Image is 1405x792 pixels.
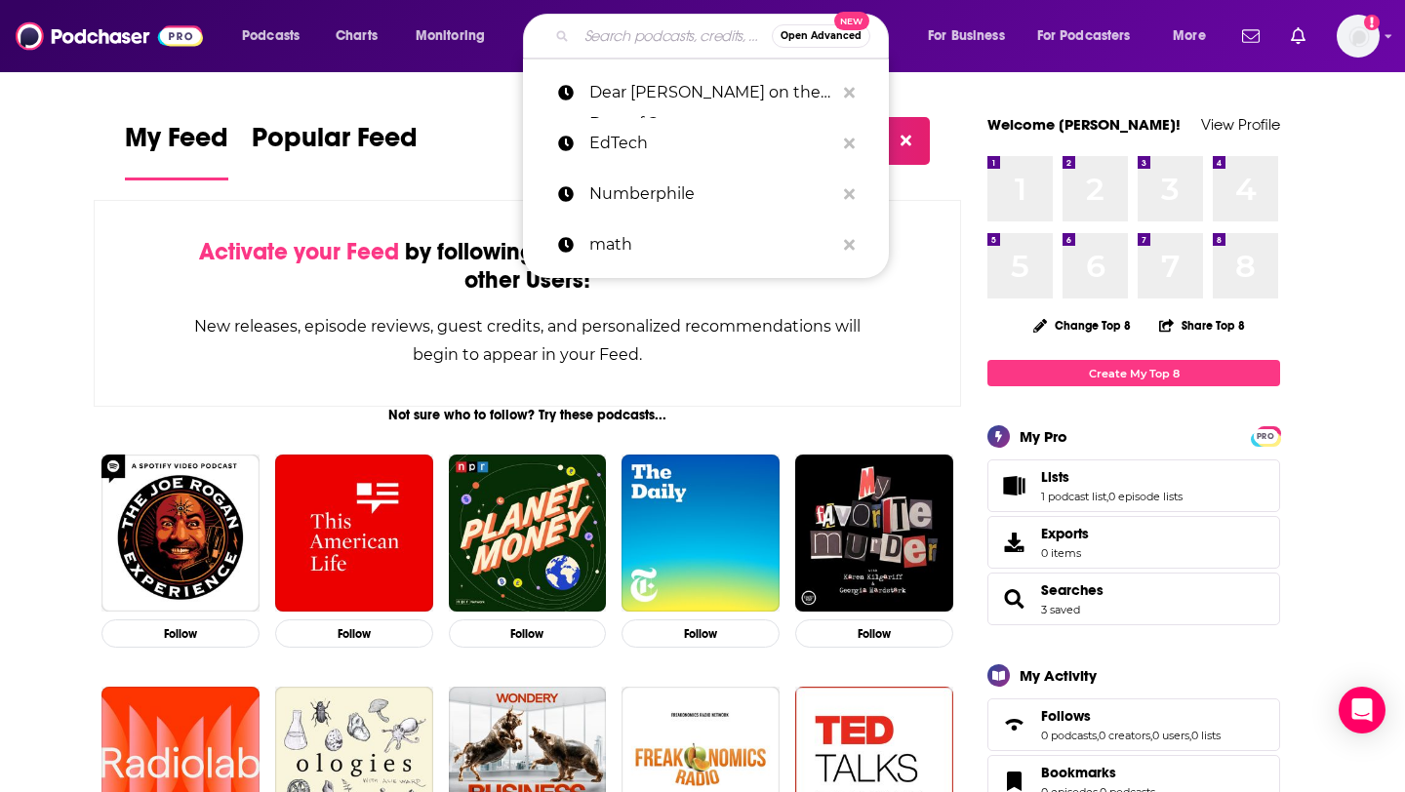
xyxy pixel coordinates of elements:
span: More [1173,22,1206,50]
button: Follow [275,619,433,648]
button: Follow [449,619,607,648]
a: My Feed [125,121,228,180]
span: Bookmarks [1041,764,1116,781]
svg: Add a profile image [1364,15,1380,30]
span: Podcasts [242,22,300,50]
span: Monitoring [416,22,485,50]
button: Follow [101,619,260,648]
img: My Favorite Murder with Karen Kilgariff and Georgia Hardstark [795,455,953,613]
span: Lists [1041,468,1069,486]
a: 0 podcasts [1041,729,1097,742]
a: Numberphile [523,169,889,219]
img: User Profile [1337,15,1380,58]
button: open menu [228,20,325,52]
button: open menu [402,20,510,52]
a: Searches [994,585,1033,613]
a: 1 podcast list [1041,490,1106,503]
div: Open Intercom Messenger [1339,687,1385,733]
a: Follows [994,711,1033,738]
p: Dear Anna on the Best of Success [589,67,834,118]
button: open menu [1159,20,1230,52]
img: The Daily [622,455,780,613]
button: Follow [622,619,780,648]
a: 0 creators [1099,729,1150,742]
div: My Activity [1020,666,1097,685]
span: My Feed [125,121,228,166]
a: Lists [1041,468,1183,486]
button: Follow [795,619,953,648]
span: Searches [987,573,1280,625]
span: For Business [928,22,1005,50]
span: Open Advanced [781,31,862,41]
a: 3 saved [1041,603,1080,616]
span: Logged in as elliesachs09 [1337,15,1380,58]
span: Lists [987,459,1280,512]
p: EdTech [589,118,834,169]
span: , [1106,490,1108,503]
span: Exports [994,529,1033,556]
span: , [1097,729,1099,742]
span: Activate your Feed [199,237,399,266]
img: Planet Money [449,455,607,613]
a: Show notifications dropdown [1283,20,1313,53]
a: 0 episode lists [1108,490,1183,503]
div: Not sure who to follow? Try these podcasts... [94,407,961,423]
div: by following Podcasts, Creators, Lists, and other Users! [192,238,863,295]
img: This American Life [275,455,433,613]
a: Create My Top 8 [987,360,1280,386]
span: Exports [1041,525,1089,542]
a: Lists [994,472,1033,499]
a: Exports [987,516,1280,569]
p: math [589,219,834,270]
a: Popular Feed [252,121,418,180]
a: Follows [1041,707,1221,725]
a: Dear [PERSON_NAME] on the Best of Success [523,67,889,118]
button: Change Top 8 [1022,313,1143,337]
span: Charts [336,22,378,50]
span: For Podcasters [1037,22,1131,50]
div: New releases, episode reviews, guest credits, and personalized recommendations will begin to appe... [192,312,863,369]
a: EdTech [523,118,889,169]
button: open menu [914,20,1029,52]
img: Podchaser - Follow, Share and Rate Podcasts [16,18,203,55]
a: Charts [323,20,389,52]
div: My Pro [1020,427,1067,446]
p: Numberphile [589,169,834,219]
div: Search podcasts, credits, & more... [542,14,907,59]
input: Search podcasts, credits, & more... [577,20,772,52]
a: PRO [1254,428,1277,443]
span: Popular Feed [252,121,418,166]
span: 0 items [1041,546,1089,560]
a: 0 lists [1191,729,1221,742]
a: Show notifications dropdown [1234,20,1267,53]
button: Open AdvancedNew [772,24,870,48]
img: The Joe Rogan Experience [101,455,260,613]
span: , [1150,729,1152,742]
button: Show profile menu [1337,15,1380,58]
span: Follows [1041,707,1091,725]
a: math [523,219,889,270]
span: Follows [987,698,1280,751]
span: , [1189,729,1191,742]
a: Bookmarks [1041,764,1155,781]
a: View Profile [1201,115,1280,134]
button: open menu [1024,20,1159,52]
a: 0 users [1152,729,1189,742]
span: PRO [1254,429,1277,444]
a: Welcome [PERSON_NAME]! [987,115,1181,134]
a: Searches [1041,581,1104,599]
button: Share Top 8 [1158,306,1246,344]
span: New [834,12,869,30]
